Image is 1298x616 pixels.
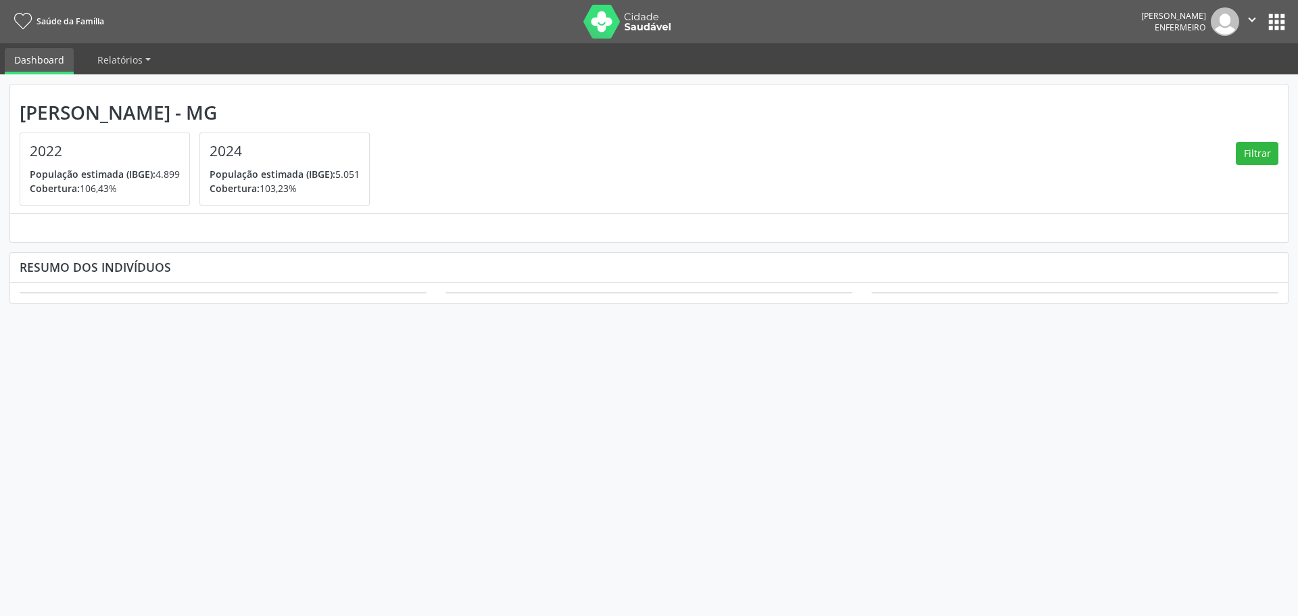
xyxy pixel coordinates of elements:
[88,48,160,72] a: Relatórios
[9,10,104,32] a: Saúde da Família
[97,53,143,66] span: Relatórios
[210,168,335,181] span: População estimada (IBGE):
[1211,7,1239,36] img: img
[210,182,260,195] span: Cobertura:
[1245,12,1259,27] i: 
[37,16,104,27] span: Saúde da Família
[210,181,360,195] p: 103,23%
[30,181,180,195] p: 106,43%
[5,48,74,74] a: Dashboard
[30,167,180,181] p: 4.899
[1155,22,1206,33] span: Enfermeiro
[20,260,1278,275] div: Resumo dos indivíduos
[30,182,80,195] span: Cobertura:
[30,168,155,181] span: População estimada (IBGE):
[1265,10,1289,34] button: apps
[210,167,360,181] p: 5.051
[30,143,180,160] h4: 2022
[1239,7,1265,36] button: 
[1141,10,1206,22] div: [PERSON_NAME]
[1236,142,1278,165] button: Filtrar
[20,101,379,124] div: [PERSON_NAME] - MG
[210,143,360,160] h4: 2024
